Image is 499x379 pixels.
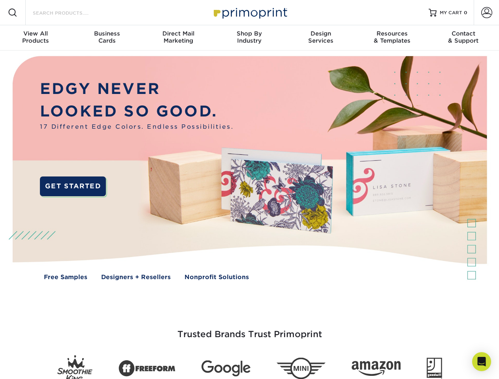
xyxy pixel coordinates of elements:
a: BusinessCards [71,25,142,51]
div: Open Intercom Messenger [472,352,491,371]
span: MY CART [440,9,462,16]
a: GET STARTED [40,176,106,196]
span: Shop By [214,30,285,37]
a: Shop ByIndustry [214,25,285,51]
span: 17 Different Edge Colors. Endless Possibilities. [40,122,233,131]
input: SEARCH PRODUCTS..... [32,8,109,17]
img: Google [201,360,250,377]
span: Business [71,30,142,37]
a: DesignServices [285,25,356,51]
span: Design [285,30,356,37]
span: Direct Mail [143,30,214,37]
a: Direct MailMarketing [143,25,214,51]
a: Free Samples [44,273,87,282]
span: Resources [356,30,427,37]
a: Nonprofit Solutions [185,273,249,282]
a: Designers + Resellers [101,273,171,282]
h3: Trusted Brands Trust Primoprint [19,310,481,349]
img: Amazon [352,361,401,376]
span: Contact [428,30,499,37]
span: 0 [464,10,467,15]
a: Resources& Templates [356,25,427,51]
div: & Support [428,30,499,44]
div: Services [285,30,356,44]
div: & Templates [356,30,427,44]
iframe: Google Customer Reviews [2,355,67,376]
div: Cards [71,30,142,44]
img: Primoprint [210,4,289,21]
p: LOOKED SO GOOD. [40,100,233,123]
div: Marketing [143,30,214,44]
img: Goodwill [427,358,442,379]
div: Industry [214,30,285,44]
p: EDGY NEVER [40,78,233,100]
a: Contact& Support [428,25,499,51]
